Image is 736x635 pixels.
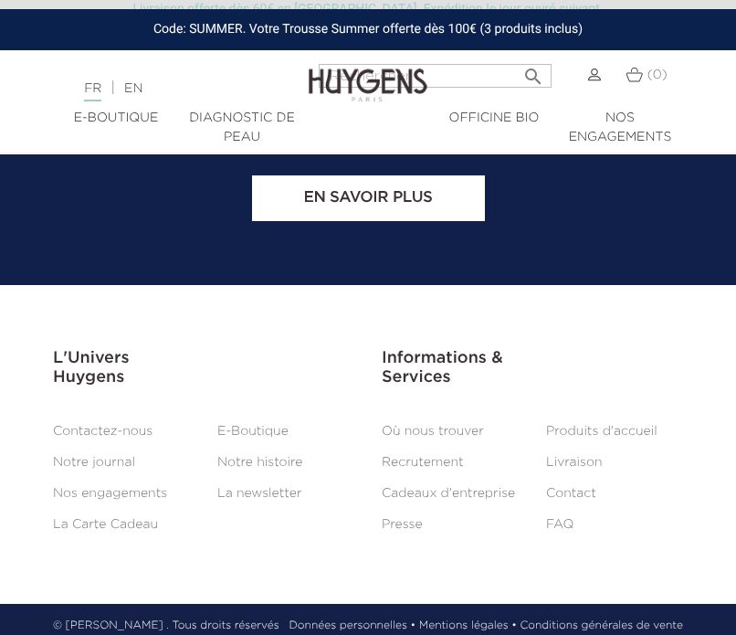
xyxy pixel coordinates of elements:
[53,618,279,634] p: © [PERSON_NAME] . Tous droits réservés
[382,487,515,500] a: Cadeaux d'entreprise
[84,82,101,101] a: FR
[382,425,484,438] a: Où nous trouver
[75,78,293,100] div: |
[53,456,135,469] a: Notre journal
[520,618,683,634] a: Conditions générales de vente
[382,518,423,531] a: Presse
[382,349,683,388] h3: Informations & Services
[546,487,596,500] a: Contact
[252,175,485,221] a: En savoir plus
[53,425,152,438] a: Contactez-nous
[546,518,573,531] a: FAQ
[546,425,657,438] a: Produits d'accueil
[53,109,179,128] a: E-Boutique
[53,518,158,531] a: La Carte Cadeau
[557,109,683,147] a: Nos engagements
[546,456,603,469] a: Livraison
[309,39,427,104] img: Huygens
[647,69,668,81] span: (0)
[53,349,354,388] h3: L'Univers Huygens
[124,82,142,95] a: EN
[53,487,167,500] a: Nos engagements
[217,456,302,469] a: Notre histoire
[217,487,302,500] a: La newsletter
[522,60,544,82] i: 
[431,109,557,128] a: Officine Bio
[319,64,552,88] input: Rechercher
[217,425,289,438] a: E-Boutique
[419,618,517,634] a: Mentions légales •
[179,109,305,147] a: Diagnostic de peau
[289,618,415,634] a: Données personnelles •
[382,456,464,469] a: Recrutement
[517,58,550,83] button: 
